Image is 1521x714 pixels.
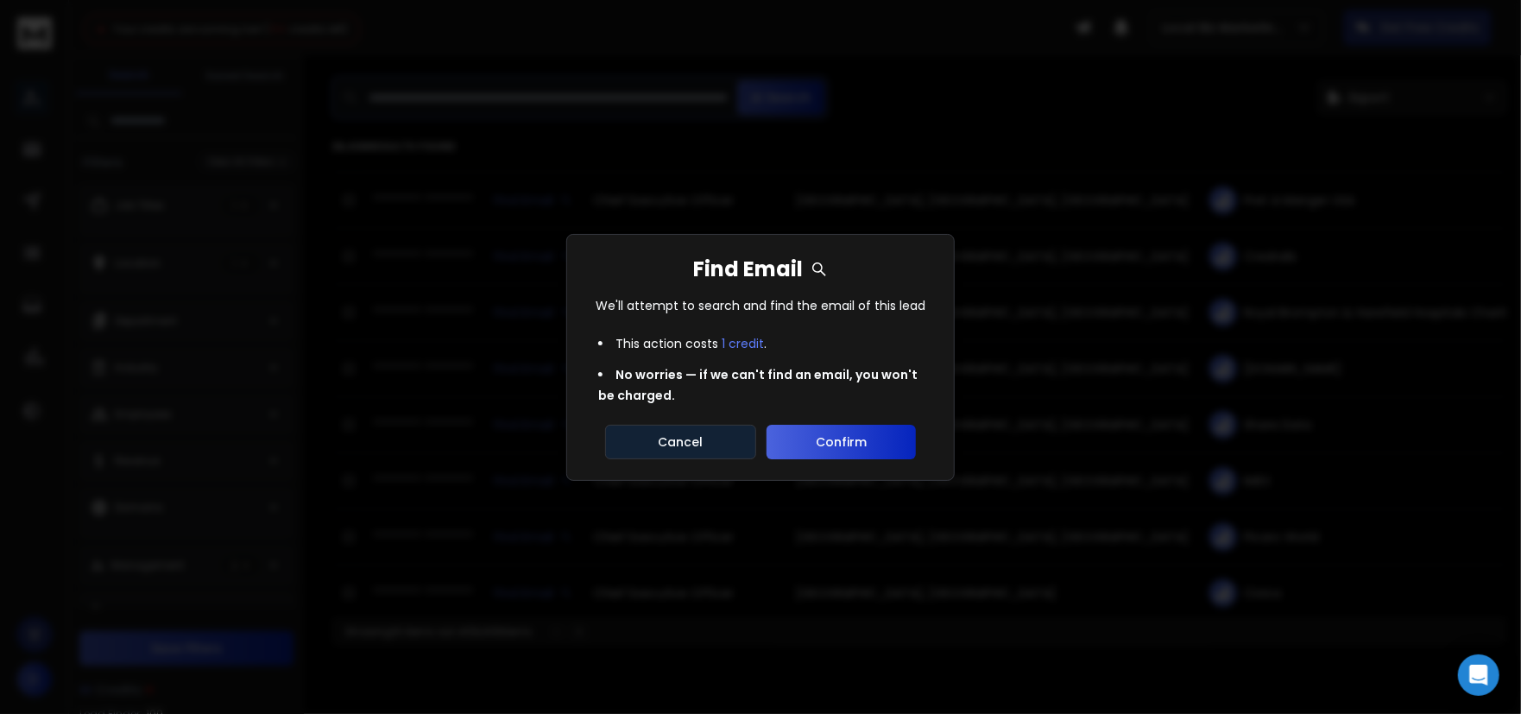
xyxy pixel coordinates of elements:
[722,335,764,352] span: 1 credit
[694,256,828,283] h1: Find Email
[588,359,933,411] li: No worries — if we can't find an email, you won't be charged.
[1458,654,1499,696] div: Open Intercom Messenger
[605,425,756,459] button: Cancel
[767,425,916,459] button: Confirm
[588,328,933,359] li: This action costs .
[596,297,925,314] p: We'll attempt to search and find the email of this lead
